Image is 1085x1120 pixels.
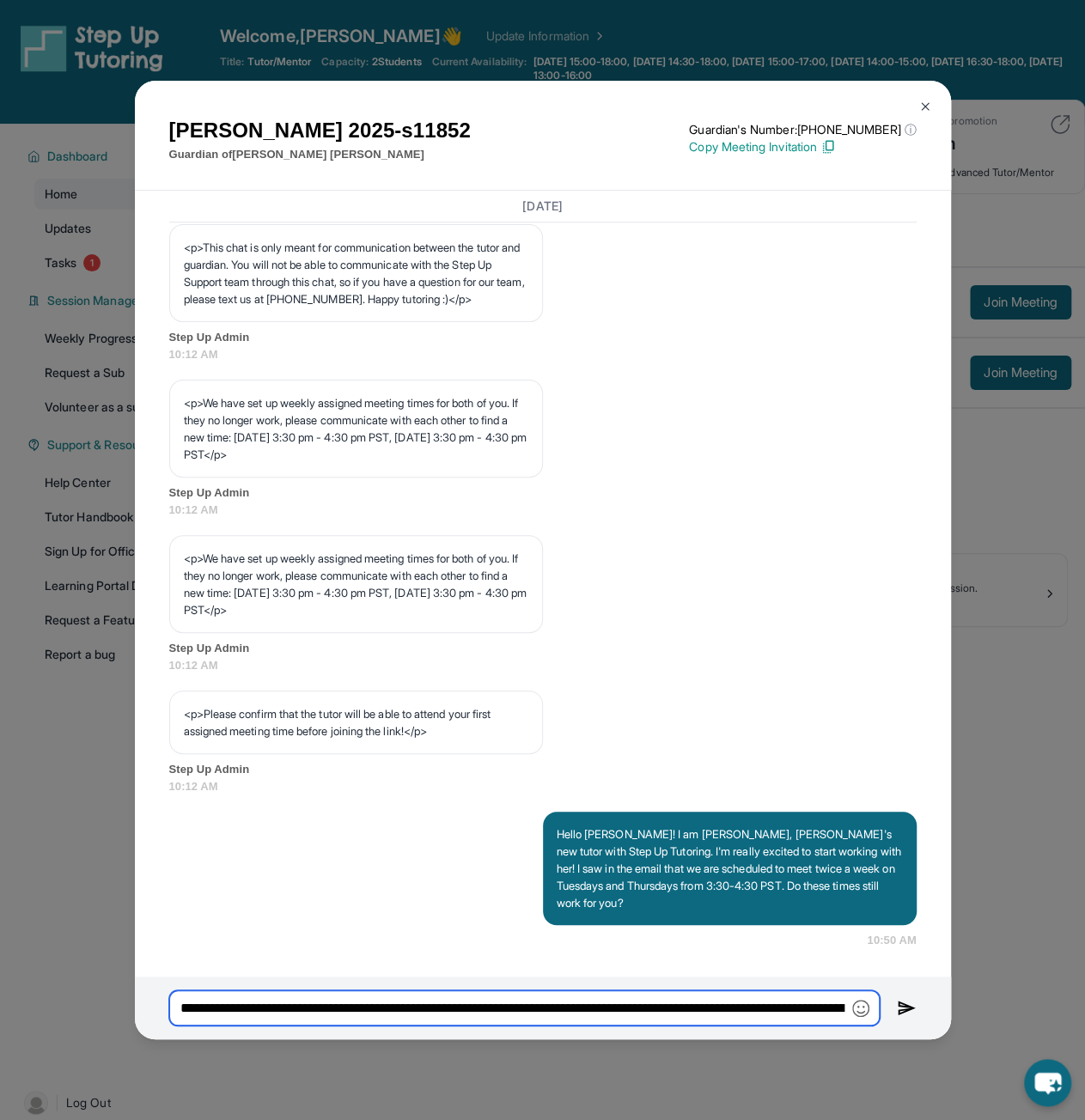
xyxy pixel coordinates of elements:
h3: [DATE] [169,198,917,215]
img: Copy Icon [820,139,836,155]
p: Guardian's Number: [PHONE_NUMBER] [689,121,916,138]
p: <p>We have set up weekly assigned meeting times for both of you. If they no longer work, please c... [184,550,528,618]
img: Send icon [897,998,917,1019]
p: <p>Please confirm that the tutor will be able to attend your first assigned meeting time before j... [184,705,528,740]
p: <p>This chat is only meant for communication between the tutor and guardian. You will not be able... [184,239,528,307]
span: 10:12 AM [169,778,917,795]
p: <p>We have set up weekly assigned meeting times for both of you. If they no longer work, please c... [184,394,528,463]
span: 10:12 AM [169,657,917,674]
p: Guardian of [PERSON_NAME] [PERSON_NAME] [169,146,471,163]
span: Step Up Admin [169,484,917,502]
p: Hello [PERSON_NAME]! I am [PERSON_NAME], [PERSON_NAME]'s new tutor with Step Up Tutoring. I'm rea... [557,825,903,911]
button: chat-button [1024,1059,1071,1106]
span: 10:50 AM [867,932,916,949]
span: ⓘ [904,121,916,138]
p: Copy Meeting Invitation [689,138,916,155]
span: 10:12 AM [169,502,917,519]
span: Step Up Admin [169,640,917,657]
img: Close Icon [918,100,932,113]
span: 10:12 AM [169,346,917,363]
h1: [PERSON_NAME] 2025-s11852 [169,115,471,146]
img: Emoji [852,1000,869,1017]
span: Step Up Admin [169,761,917,778]
span: Step Up Admin [169,329,917,346]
